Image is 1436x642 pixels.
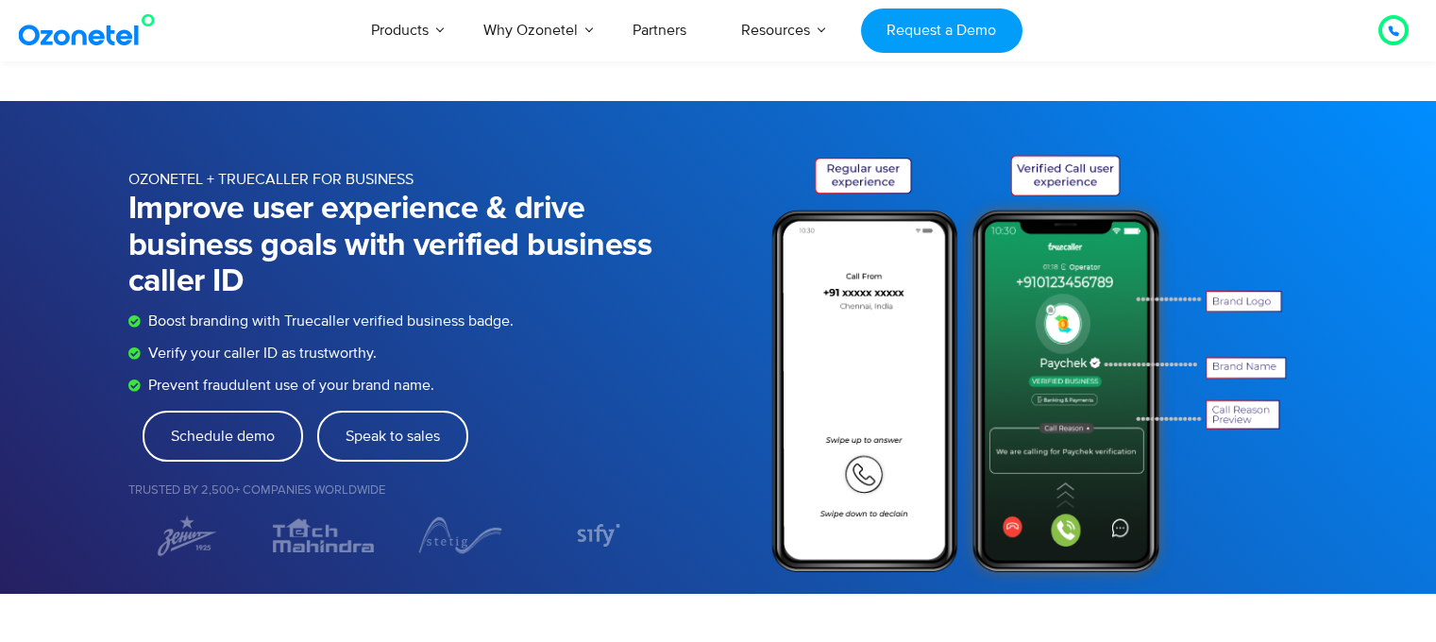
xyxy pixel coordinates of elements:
span: Prevent fraudulent use of your brand name. [144,374,434,397]
div: 4 / 7 [537,521,655,549]
h1: Improve user experience & drive business goals with verified business caller ID [128,191,655,301]
div: 1 / 7 [128,514,246,557]
span: Speak to sales [346,429,440,444]
h5: Trusted by 2,500+ Companies Worldwide [128,484,655,497]
span: Verify your caller ID as trustworthy. [144,342,377,364]
img: Stetig [401,514,519,557]
img: TechMahindra [264,514,382,557]
span: Boost branding with Truecaller verified business badge. [144,310,514,332]
div: Image Carousel [128,514,655,557]
img: Sify [558,521,634,549]
div: 3 / 7 [401,514,519,557]
div: 2 / 7 [264,514,382,557]
img: ZENIT [128,514,246,557]
a: Schedule demo [143,411,303,462]
a: Request a Demo [861,8,1022,53]
span: Schedule demo [171,429,275,444]
a: Speak to sales [317,411,468,462]
p: OZONETEL + TRUECALLER FOR BUSINESS [128,168,655,191]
